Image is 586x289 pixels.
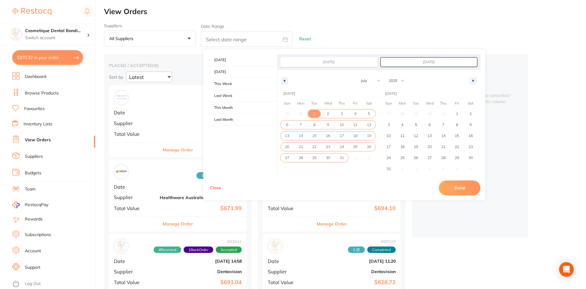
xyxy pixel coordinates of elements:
span: 9 [327,119,329,130]
span: 30 [468,152,473,163]
button: Last Month [208,114,277,126]
div: [DATE] [280,88,376,99]
button: Log Out [12,279,93,289]
span: Tue [308,98,321,108]
span: RestocqPay [25,202,48,208]
span: Date [114,110,155,115]
a: View Orders [25,137,51,143]
button: 5 [362,108,376,119]
span: This Week [208,78,277,90]
span: 15 [455,130,459,141]
span: Wed [321,98,335,108]
button: 24 [382,152,396,163]
button: Done [439,180,480,195]
button: 14 [294,130,308,141]
span: 13 [427,130,432,141]
span: Received [196,172,213,179]
span: 4 [401,119,403,130]
p: Sort by [109,74,123,80]
a: Support [25,265,40,271]
a: Inventory Lists [24,121,52,127]
button: 2 [321,108,335,119]
span: Sun [280,98,294,108]
button: [DATE] [208,66,277,78]
a: Rewards [25,216,43,222]
span: # 90520 [348,239,396,244]
button: 27 [280,152,294,163]
span: Mon [294,98,308,108]
button: 24 [335,141,349,152]
span: 15 [312,130,316,141]
button: 21 [294,141,308,152]
span: Total Value [268,280,309,285]
span: 19 [367,130,371,141]
span: 12 [414,130,418,141]
span: Sat [362,98,376,108]
button: 26 [409,152,423,163]
span: 12 [367,119,371,130]
a: Suppliers [25,154,43,160]
span: Supplier [114,195,155,200]
b: [DATE] 11:20 [314,259,396,264]
button: 11 [396,130,409,141]
span: 1 [456,108,458,119]
button: 17 [382,141,396,152]
button: 21 [436,141,450,152]
span: Supplier [268,195,309,200]
button: 2 [464,108,477,119]
span: 20 [285,141,289,152]
button: 20 [423,141,437,152]
button: 19 [362,130,376,141]
b: $671.99 [160,205,242,212]
span: 27 [427,152,432,163]
b: $451.00 [160,131,242,137]
span: 8 [313,119,315,130]
b: $694.10 [314,205,396,212]
button: 23 [464,141,477,152]
span: # 93643 [196,165,242,170]
span: 19 [414,141,418,152]
span: 7 [442,119,444,130]
button: 3 [382,119,396,130]
img: Main Orthodontics [115,92,127,103]
span: Wed [423,98,437,108]
button: 10 [382,130,396,141]
button: 20 [280,141,294,152]
button: 9 [464,119,477,130]
span: Total Value [114,131,155,137]
div: Healthware Australia Ridley#936431 AcceptedDate[DATE] 14:58SupplierHealthware Australia [PERSON_N... [109,160,247,232]
span: Supplier [114,120,155,126]
span: 28 [299,152,303,163]
button: 18 [349,130,362,141]
b: [DATE] 14:58 [160,259,242,264]
label: Suppliers [104,23,196,28]
img: RestocqPay [12,201,20,208]
span: 16 [326,130,330,141]
span: Completed [367,246,396,253]
button: 13 [423,130,437,141]
span: Last Week [208,90,277,102]
span: Total Value [114,206,155,211]
b: [DATE] 14:58 [160,110,242,115]
button: 25 [349,141,362,152]
span: 10 [386,130,391,141]
span: 2 [469,108,472,119]
button: [DATE] [208,54,277,66]
span: 24 [386,152,391,163]
button: 13 [280,130,294,141]
div: Open Intercom Messenger [559,262,574,277]
b: Dentavision [160,269,242,274]
span: 14 [441,130,446,141]
b: Healthware Australia [PERSON_NAME] [160,195,242,200]
span: Sat [464,98,477,108]
button: $370.32 in your order [12,50,83,65]
span: 3 [388,119,390,130]
span: Fri [450,98,464,108]
b: $691.04 [160,279,242,286]
input: Continuous [381,57,477,67]
button: 4 [396,119,409,130]
span: 27 [285,152,289,163]
button: 6 [280,119,294,130]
